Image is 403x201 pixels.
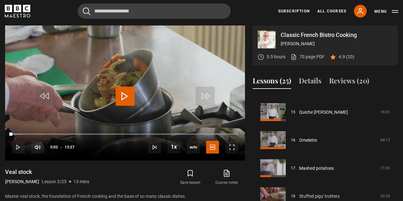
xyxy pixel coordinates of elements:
[12,141,25,154] button: Play
[278,8,310,14] a: Subscription
[329,75,369,89] button: Reviews (20)
[317,8,346,14] a: All Courses
[281,32,393,38] p: Classic French Bistro Cooking
[209,168,245,187] a: Course notes
[65,141,75,153] span: 13:27
[339,54,354,60] p: 4.9 (20)
[299,109,348,116] a: Quiche [PERSON_NAME]
[168,140,180,153] button: Playback Rate
[31,141,44,154] button: Mute
[5,168,89,176] h1: Veal stock
[74,178,89,185] p: 13 mins
[42,178,67,185] p: Lesson 3/25
[50,141,58,153] span: 0:02
[299,165,334,172] a: Mashed potatoes
[148,141,161,154] button: Next Lesson
[61,145,62,149] span: -
[187,141,200,154] div: Current quality: 720p
[226,141,238,154] button: Fullscreen
[187,141,200,154] span: auto
[5,193,245,200] p: Master veal stock, the foundation of French cooking and the base of so many classic dishes.
[172,168,208,187] button: Save lesson
[5,25,245,161] video-js: Video Player
[83,7,90,15] button: Submit the search query
[12,133,238,135] div: Progress Bar
[281,40,393,47] p: [PERSON_NAME]
[5,5,30,18] svg: BBC Maestro
[206,141,219,154] button: Captions
[291,54,325,60] a: 70 page PDF
[253,75,291,89] button: Lessons (25)
[78,4,231,19] input: Search
[299,137,317,144] a: Omelette
[267,54,285,60] p: 5.5 hours
[299,193,340,200] a: Stuffed pigs' trotters
[299,75,321,89] button: Details
[374,8,398,15] button: Toggle navigation
[5,178,39,185] p: [PERSON_NAME]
